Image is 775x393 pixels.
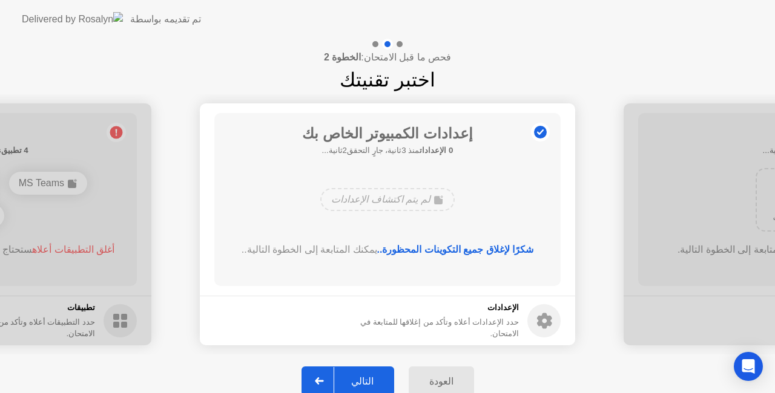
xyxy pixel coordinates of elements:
img: Delivered by Rosalyn [22,12,123,26]
div: يمكنك المتابعة إلى الخطوة التالية.. [232,242,544,257]
h5: الإعدادات [335,302,519,314]
b: 0 الإعدادات [420,146,453,155]
div: لم يتم اكتشاف الإعدادات [320,188,454,211]
h4: فحص ما قبل الامتحان: [324,50,451,65]
b: الخطوة 2 [324,52,361,62]
h5: منذ 3ثانية، جارٍ التحقق2ثانية... [302,145,473,157]
div: Open Intercom Messenger [734,352,763,381]
h1: اختبر تقنيتك [340,65,435,94]
div: تم تقديمه بواسطة [130,12,201,27]
div: حدد الإعدادات أعلاه وتأكد من إغلاقها للمتابعة في الامتحان. [335,316,519,339]
b: شكرًا لإغلاق جميع التكوينات المحظورة.. [377,244,534,255]
h1: إعدادات الكمبيوتر الخاص بك [302,123,473,145]
div: العودة [412,375,470,387]
div: التالي [334,375,391,387]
